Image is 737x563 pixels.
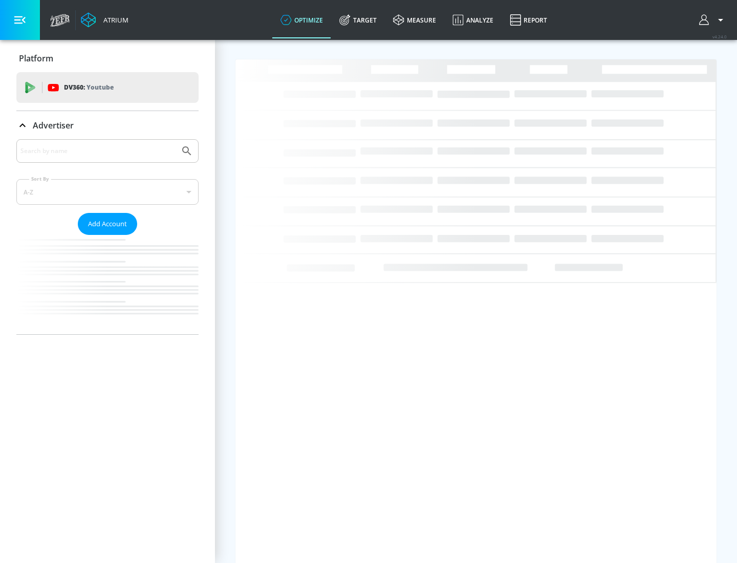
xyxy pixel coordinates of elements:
[81,12,128,28] a: Atrium
[33,120,74,131] p: Advertiser
[16,44,199,73] div: Platform
[16,235,199,334] nav: list of Advertiser
[502,2,555,38] a: Report
[86,82,114,93] p: Youtube
[16,179,199,205] div: A-Z
[16,139,199,334] div: Advertiser
[16,111,199,140] div: Advertiser
[16,72,199,103] div: DV360: Youtube
[385,2,444,38] a: measure
[99,15,128,25] div: Atrium
[88,218,127,230] span: Add Account
[29,176,51,182] label: Sort By
[20,144,176,158] input: Search by name
[64,82,114,93] p: DV360:
[19,53,53,64] p: Platform
[78,213,137,235] button: Add Account
[444,2,502,38] a: Analyze
[272,2,331,38] a: optimize
[331,2,385,38] a: Target
[712,34,727,39] span: v 4.24.0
